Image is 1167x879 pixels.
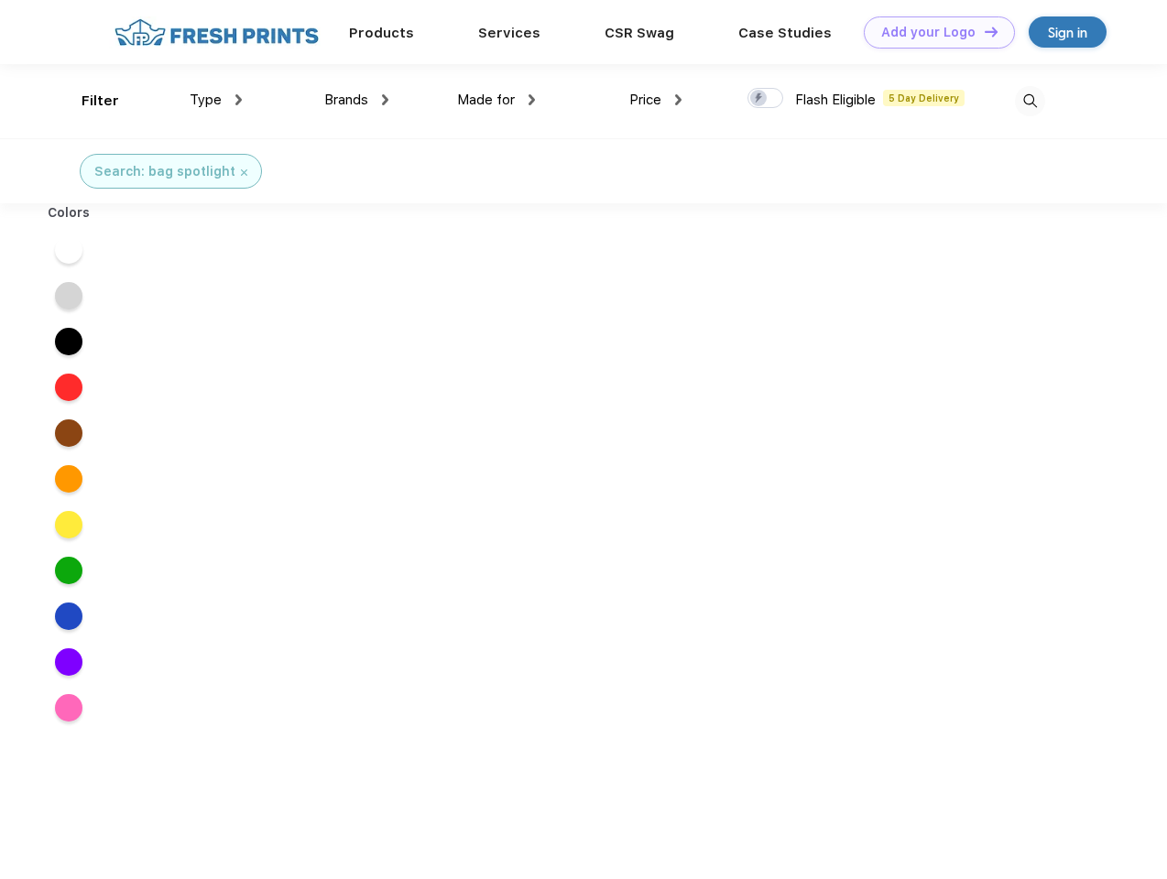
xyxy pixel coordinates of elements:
[795,92,876,108] span: Flash Eligible
[241,169,247,176] img: filter_cancel.svg
[883,90,965,106] span: 5 Day Delivery
[675,94,682,105] img: dropdown.png
[349,25,414,41] a: Products
[1015,86,1045,116] img: desktop_search.svg
[1048,22,1087,43] div: Sign in
[985,27,998,37] img: DT
[1029,16,1107,48] a: Sign in
[235,94,242,105] img: dropdown.png
[34,203,104,222] div: Colors
[324,92,368,108] span: Brands
[529,94,535,105] img: dropdown.png
[457,92,515,108] span: Made for
[881,25,976,40] div: Add your Logo
[82,91,119,112] div: Filter
[94,162,235,181] div: Search: bag spotlight
[190,92,222,108] span: Type
[629,92,661,108] span: Price
[109,16,324,49] img: fo%20logo%202.webp
[382,94,388,105] img: dropdown.png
